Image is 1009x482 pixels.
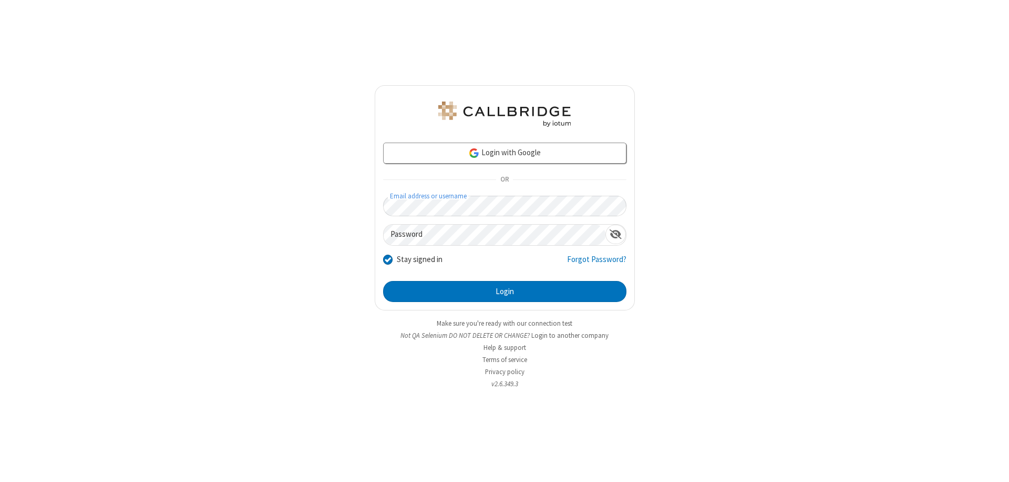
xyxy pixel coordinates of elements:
li: v2.6.349.3 [375,379,635,389]
a: Privacy policy [485,367,524,376]
iframe: Chat [983,455,1001,475]
a: Forgot Password? [567,254,626,274]
a: Login with Google [383,143,626,164]
input: Email address or username [383,196,626,216]
img: google-icon.png [468,147,480,159]
a: Terms of service [482,355,527,364]
li: Not QA Selenium DO NOT DELETE OR CHANGE? [375,330,635,340]
div: Show password [605,225,626,244]
span: OR [496,173,513,187]
label: Stay signed in [397,254,442,266]
a: Help & support [483,343,526,352]
a: Make sure you're ready with our connection test [437,319,572,328]
input: Password [384,225,605,245]
button: Login [383,281,626,302]
button: Login to another company [531,330,609,340]
img: QA Selenium DO NOT DELETE OR CHANGE [436,102,573,127]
